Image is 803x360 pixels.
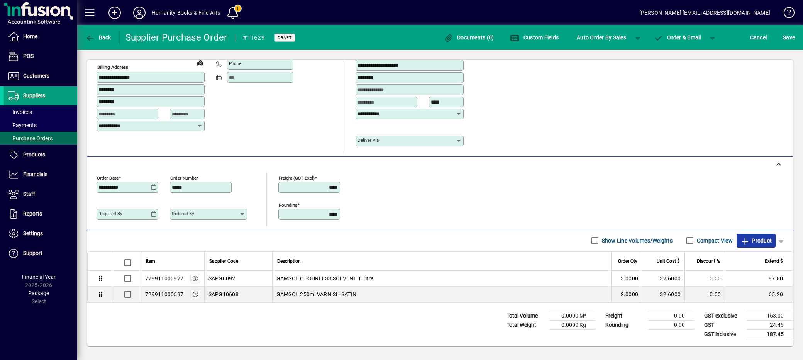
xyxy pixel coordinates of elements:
mat-label: Required by [98,211,122,216]
td: 0.00 [648,311,694,320]
span: Package [28,290,49,296]
td: 0.0000 M³ [549,311,595,320]
span: Financials [23,171,47,177]
span: POS [23,53,34,59]
div: 729911000687 [145,290,183,298]
div: #11629 [243,32,265,44]
button: Add [102,6,127,20]
td: 0.00 [648,320,694,329]
button: Product [737,234,776,248]
span: S [783,34,786,41]
a: Invoices [4,105,77,119]
span: GAMSOL 250ml VARNISH SATIN [276,290,357,298]
span: Suppliers [23,92,45,98]
span: Custom Fields [510,34,559,41]
span: Staff [23,191,35,197]
app-page-header-button: Back [77,31,120,44]
td: GST inclusive [700,329,747,339]
td: GST exclusive [700,311,747,320]
button: Auto Order By Sales [573,31,630,44]
span: Order & Email [654,34,701,41]
td: SAPG0092 [204,271,272,287]
a: Customers [4,66,77,86]
a: Financials [4,165,77,184]
button: Save [781,31,797,44]
div: Humanity Books & Fine Arts [152,7,220,19]
mat-label: Phone [229,61,241,66]
span: Unit Cost $ [657,257,680,265]
button: Documents (0) [442,31,496,44]
mat-label: Ordered by [172,211,194,216]
mat-label: Deliver via [357,138,379,143]
td: 163.00 [747,311,793,320]
a: Purchase Orders [4,132,77,145]
div: 729911000922 [145,275,183,282]
span: Purchase Orders [8,135,53,141]
span: Customers [23,73,49,79]
span: Home [23,33,37,39]
a: Payments [4,119,77,132]
a: Staff [4,185,77,204]
span: Order Qty [618,257,637,265]
span: Supplier Code [209,257,238,265]
span: ave [783,31,795,44]
td: 32.6000 [642,271,684,287]
span: Item [146,257,155,265]
span: Invoices [8,109,32,115]
button: Back [83,31,113,44]
div: Supplier Purchase Order [125,31,227,44]
td: 24.45 [747,320,793,329]
a: Home [4,27,77,46]
a: Settings [4,224,77,243]
span: Payments [8,122,37,128]
td: 97.80 [725,271,793,287]
mat-label: Freight (GST excl) [279,175,315,180]
span: Reports [23,211,42,217]
span: Support [23,250,42,256]
span: Settings [23,230,43,236]
label: Show Line Volumes/Weights [600,237,673,245]
a: POS [4,47,77,66]
td: 32.6000 [642,287,684,302]
span: Discount % [697,257,720,265]
td: 0.00 [684,287,725,302]
span: Product [740,234,772,247]
a: Reports [4,204,77,224]
td: SAPG10608 [204,287,272,302]
a: Products [4,145,77,165]
mat-label: Rounding [279,202,297,207]
td: 2.0000 [611,287,642,302]
span: GAMSOL ODOURLESS SOLVENT 1 Litre [276,275,374,282]
button: Profile [127,6,152,20]
button: Custom Fields [508,31,561,44]
td: Total Weight [503,320,549,329]
a: Knowledge Base [778,2,793,27]
span: Financial Year [22,274,56,280]
span: Extend $ [765,257,783,265]
td: Total Volume [503,311,549,320]
span: Back [85,34,111,41]
td: GST [700,320,747,329]
td: 0.0000 Kg [549,320,595,329]
mat-label: Order number [170,175,198,180]
a: View on map [194,56,207,69]
td: Freight [601,311,648,320]
td: 3.0000 [611,271,642,287]
td: 65.20 [725,287,793,302]
span: Draft [278,35,292,40]
span: Cancel [750,31,767,44]
div: [PERSON_NAME] [EMAIL_ADDRESS][DOMAIN_NAME] [639,7,770,19]
span: Products [23,151,45,158]
td: 0.00 [684,271,725,287]
td: Rounding [601,320,648,329]
label: Compact View [695,237,733,245]
td: 187.45 [747,329,793,339]
mat-label: Order date [97,175,119,180]
a: Support [4,244,77,263]
button: Order & Email [650,31,705,44]
span: Description [277,257,301,265]
span: Auto Order By Sales [577,31,626,44]
button: Cancel [748,31,769,44]
span: Documents (0) [444,34,494,41]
